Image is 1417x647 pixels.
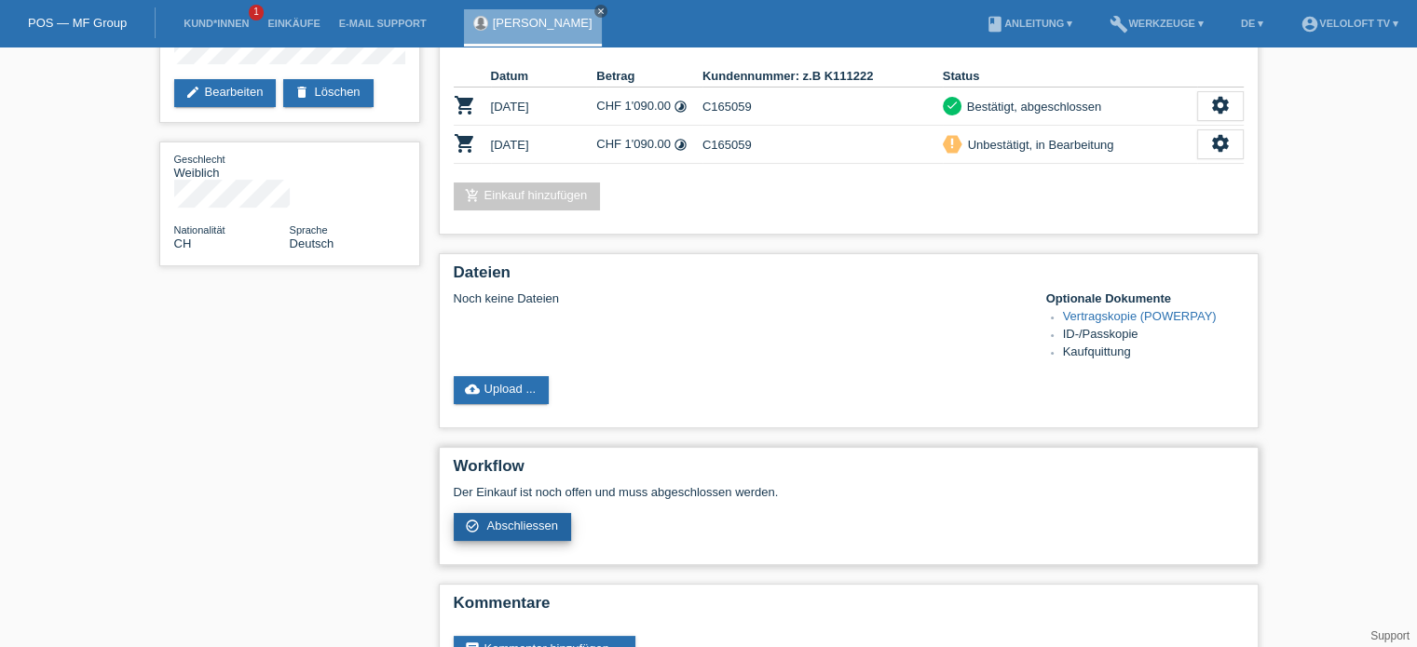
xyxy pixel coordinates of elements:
[1110,15,1128,34] i: build
[465,188,480,203] i: add_shopping_cart
[946,137,959,150] i: priority_high
[962,135,1114,155] div: Unbestätigt, in Bearbeitung
[1210,133,1231,154] i: settings
[1046,291,1244,305] h4: Optionale Dokumente
[174,236,192,250] span: Schweiz
[596,7,606,16] i: close
[330,18,436,29] a: E-Mail Support
[290,224,328,236] span: Sprache
[454,291,1023,305] div: Noch keine Dateien
[174,18,258,29] a: Kund*innen
[1210,95,1231,115] i: settings
[943,65,1197,88] th: Status
[702,126,943,164] td: C165059
[454,485,1244,499] p: Der Einkauf ist noch offen und muss abgeschlossen werden.
[465,519,480,533] i: check_circle_outline
[961,97,1102,116] div: Bestätigt, abgeschlossen
[1063,309,1217,323] a: Vertragskopie (POWERPAY)
[290,236,334,250] span: Deutsch
[491,65,597,88] th: Datum
[486,519,558,532] span: Abschliessen
[454,263,1244,291] h2: Dateien
[596,88,702,126] td: CHF 1'090.00
[596,126,702,164] td: CHF 1'090.00
[465,382,480,397] i: cloud_upload
[174,79,277,107] a: editBearbeiten
[174,152,290,180] div: Weiblich
[454,182,601,210] a: add_shopping_cartEinkauf hinzufügen
[491,88,597,126] td: [DATE]
[674,100,688,114] i: Fixe Raten (12 Raten)
[493,16,593,30] a: [PERSON_NAME]
[702,88,943,126] td: C165059
[1370,629,1410,642] a: Support
[1291,18,1408,29] a: account_circleVeloLoft TV ▾
[249,5,264,20] span: 1
[596,65,702,88] th: Betrag
[454,457,1244,485] h2: Workflow
[1063,344,1244,362] li: Kaufquittung
[454,594,1244,622] h2: Kommentare
[976,18,1082,29] a: bookAnleitung ▾
[986,15,1004,34] i: book
[674,138,688,152] i: Fixe Raten (12 Raten)
[1100,18,1213,29] a: buildWerkzeuge ▾
[174,154,225,165] span: Geschlecht
[185,85,200,100] i: edit
[28,16,127,30] a: POS — MF Group
[283,79,373,107] a: deleteLöschen
[454,94,476,116] i: POSP00028182
[702,65,943,88] th: Kundennummer: z.B K111222
[1232,18,1273,29] a: DE ▾
[594,5,607,18] a: close
[294,85,309,100] i: delete
[1063,327,1244,344] li: ID-/Passkopie
[454,513,572,541] a: check_circle_outline Abschliessen
[174,224,225,236] span: Nationalität
[258,18,329,29] a: Einkäufe
[454,376,550,404] a: cloud_uploadUpload ...
[946,99,959,112] i: check
[491,126,597,164] td: [DATE]
[454,132,476,155] i: POSP00028183
[1301,15,1319,34] i: account_circle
